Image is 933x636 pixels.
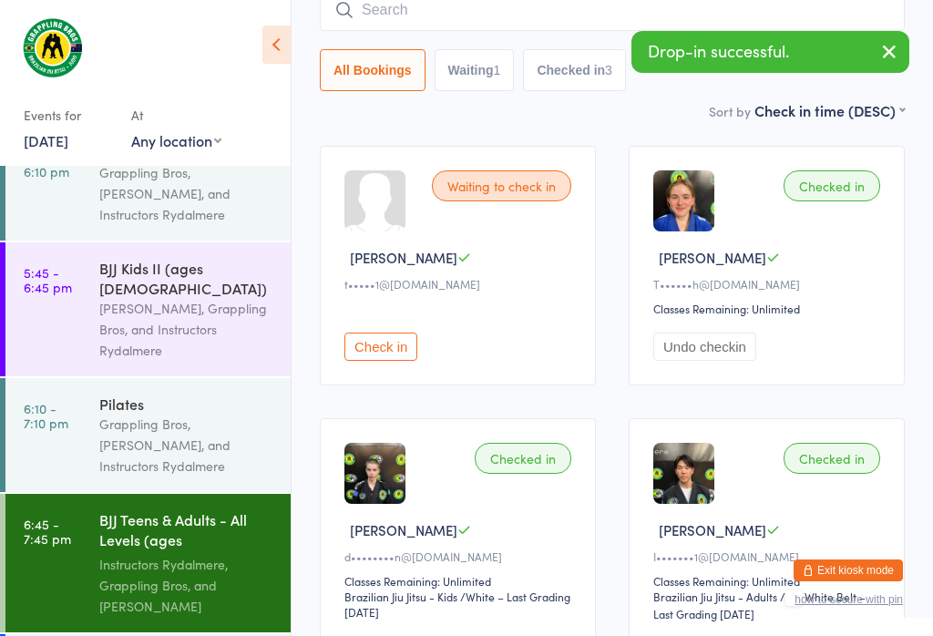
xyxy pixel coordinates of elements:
[344,333,417,361] button: Check in
[344,589,457,604] div: Brazilian Jiu Jitsu - Kids
[24,130,68,150] a: [DATE]
[99,298,275,361] div: [PERSON_NAME], Grappling Bros, and Instructors Rydalmere
[784,170,880,201] div: Checked in
[131,100,221,130] div: At
[494,63,501,77] div: 1
[99,162,275,225] div: Grappling Bros, [PERSON_NAME], and Instructors Rydalmere
[24,100,113,130] div: Events for
[24,517,71,546] time: 6:45 - 7:45 pm
[344,443,405,504] img: image1702069516.png
[754,100,905,120] div: Check in time (DESC)
[523,49,626,91] button: Checked in3
[99,394,275,414] div: Pilates
[653,443,714,504] img: image1702454007.png
[131,130,221,150] div: Any location
[99,509,275,554] div: BJJ Teens & Adults - All Levels (ages [DEMOGRAPHIC_DATA]+)
[784,443,880,474] div: Checked in
[5,127,291,241] a: 5:10 -6:10 pmPilatesGrappling Bros, [PERSON_NAME], and Instructors Rydalmere
[344,573,577,589] div: Classes Remaining: Unlimited
[24,149,69,179] time: 5:10 - 6:10 pm
[659,520,766,539] span: [PERSON_NAME]
[24,401,68,430] time: 6:10 - 7:10 pm
[320,49,425,91] button: All Bookings
[653,589,777,604] div: Brazilian Jiu Jitsu - Adults
[99,258,275,298] div: BJJ Kids II (ages [DEMOGRAPHIC_DATA])
[5,494,291,632] a: 6:45 -7:45 pmBJJ Teens & Adults - All Levels (ages [DEMOGRAPHIC_DATA]+)Instructors Rydalmere, Gra...
[659,248,766,267] span: [PERSON_NAME]
[631,31,909,73] div: Drop-in successful.
[475,443,571,474] div: Checked in
[653,301,886,316] div: Classes Remaining: Unlimited
[99,554,275,617] div: Instructors Rydalmere, Grappling Bros, and [PERSON_NAME]
[709,102,751,120] label: Sort by
[605,63,612,77] div: 3
[435,49,515,91] button: Waiting1
[5,242,291,376] a: 5:45 -6:45 pmBJJ Kids II (ages [DEMOGRAPHIC_DATA])[PERSON_NAME], Grappling Bros, and Instructors ...
[794,559,903,581] button: Exit kiosk mode
[653,333,756,361] button: Undo checkin
[653,549,886,564] div: I•••••••1@[DOMAIN_NAME]
[350,248,457,267] span: [PERSON_NAME]
[344,549,577,564] div: d••••••••n@[DOMAIN_NAME]
[432,170,571,201] div: Waiting to check in
[99,414,275,477] div: Grappling Bros, [PERSON_NAME], and Instructors Rydalmere
[24,265,72,294] time: 5:45 - 6:45 pm
[344,276,577,292] div: t•••••1@[DOMAIN_NAME]
[653,276,886,292] div: T••••••h@[DOMAIN_NAME]
[18,14,87,82] img: Grappling Bros Rydalmere
[653,573,886,589] div: Classes Remaining: Unlimited
[795,593,903,606] button: how to secure with pin
[350,520,457,539] span: [PERSON_NAME]
[5,378,291,492] a: 6:10 -7:10 pmPilatesGrappling Bros, [PERSON_NAME], and Instructors Rydalmere
[653,170,714,231] img: image1702364178.png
